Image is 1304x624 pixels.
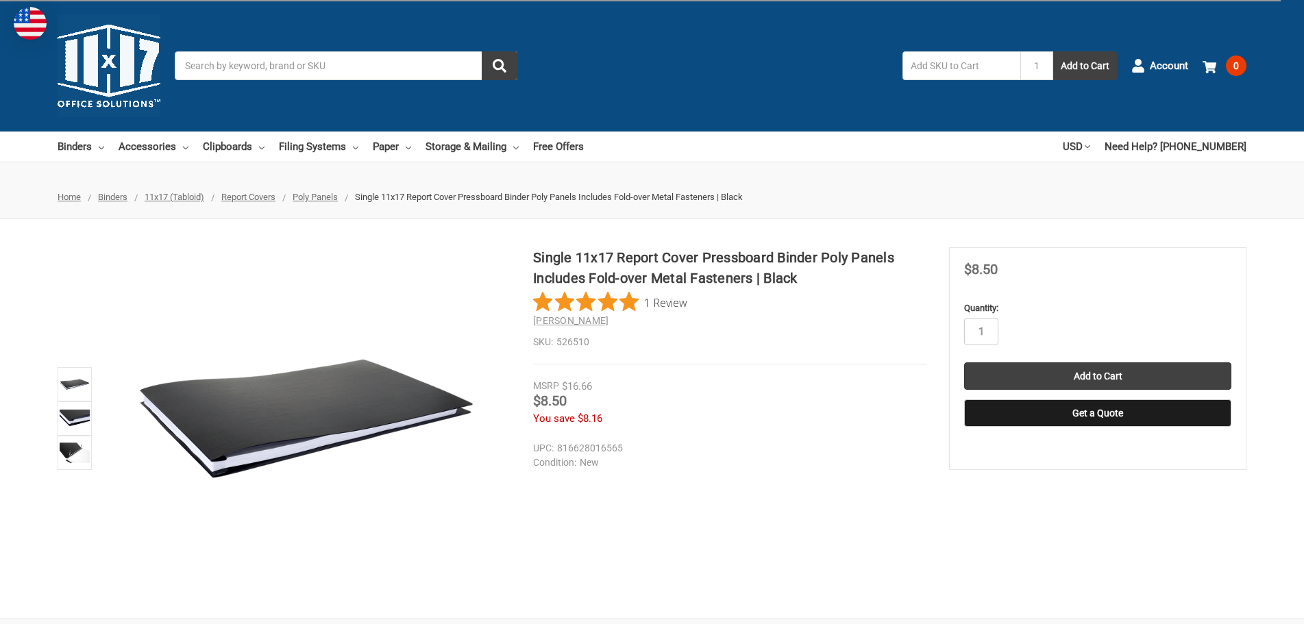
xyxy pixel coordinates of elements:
[902,51,1020,80] input: Add SKU to Cart
[578,412,602,425] span: $8.16
[533,335,553,349] dt: SKU:
[964,301,1231,315] label: Quantity:
[145,192,204,202] a: 11x17 (Tabloid)
[119,132,188,162] a: Accessories
[533,455,920,470] dd: New
[1226,55,1246,76] span: 0
[355,192,743,202] span: Single 11x17 Report Cover Pressboard Binder Poly Panels Includes Fold-over Metal Fasteners | Black
[644,292,687,312] span: 1 Review
[1053,51,1117,80] button: Add to Cart
[1131,48,1188,84] a: Account
[58,192,81,202] a: Home
[964,399,1231,427] button: Get a Quote
[562,380,592,392] span: $16.66
[533,247,926,288] h1: Single 11x17 Report Cover Pressboard Binder Poly Panels Includes Fold-over Metal Fasteners | Black
[1150,58,1188,74] span: Account
[98,192,127,202] a: Binders
[533,455,576,470] dt: Condition:
[14,7,47,40] img: duty and tax information for United States
[426,132,519,162] a: Storage & Mailing
[293,192,338,202] a: Poly Panels
[60,403,90,434] img: Single 11x17 Report Cover Pressboard Binder Poly Panels Includes Fold-over Metal Fasteners | Black
[533,441,920,455] dd: 816628016565
[533,412,575,425] span: You save
[533,292,687,312] button: Rated 5 out of 5 stars from 1 reviews. Jump to reviews.
[533,132,584,162] a: Free Offers
[279,132,358,162] a: Filing Systems
[1105,132,1246,162] a: Need Help? [PHONE_NUMBER]
[135,247,478,590] img: Single 11x17 Report Cover Pressboard Binder Poly Panels Includes Fold-over Metal Fasteners | Black
[964,261,998,277] span: $8.50
[175,51,517,80] input: Search by keyword, brand or SKU
[533,315,608,326] a: [PERSON_NAME]
[60,438,90,468] img: Ruby Paulina 11x17 Pressboard Binder
[1063,132,1090,162] a: USD
[373,132,411,162] a: Paper
[58,14,160,117] img: 11x17.com
[533,392,567,409] span: $8.50
[533,441,554,455] dt: UPC:
[533,335,926,349] dd: 526510
[203,132,265,162] a: Clipboards
[533,379,559,393] div: MSRP
[58,132,104,162] a: Binders
[221,192,275,202] a: Report Covers
[964,362,1231,390] input: Add to Cart
[1203,48,1246,84] a: 0
[60,369,90,399] img: Single 11x17 Report Cover Pressboard Binder Poly Panels Includes Fold-over Metal Fasteners | Black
